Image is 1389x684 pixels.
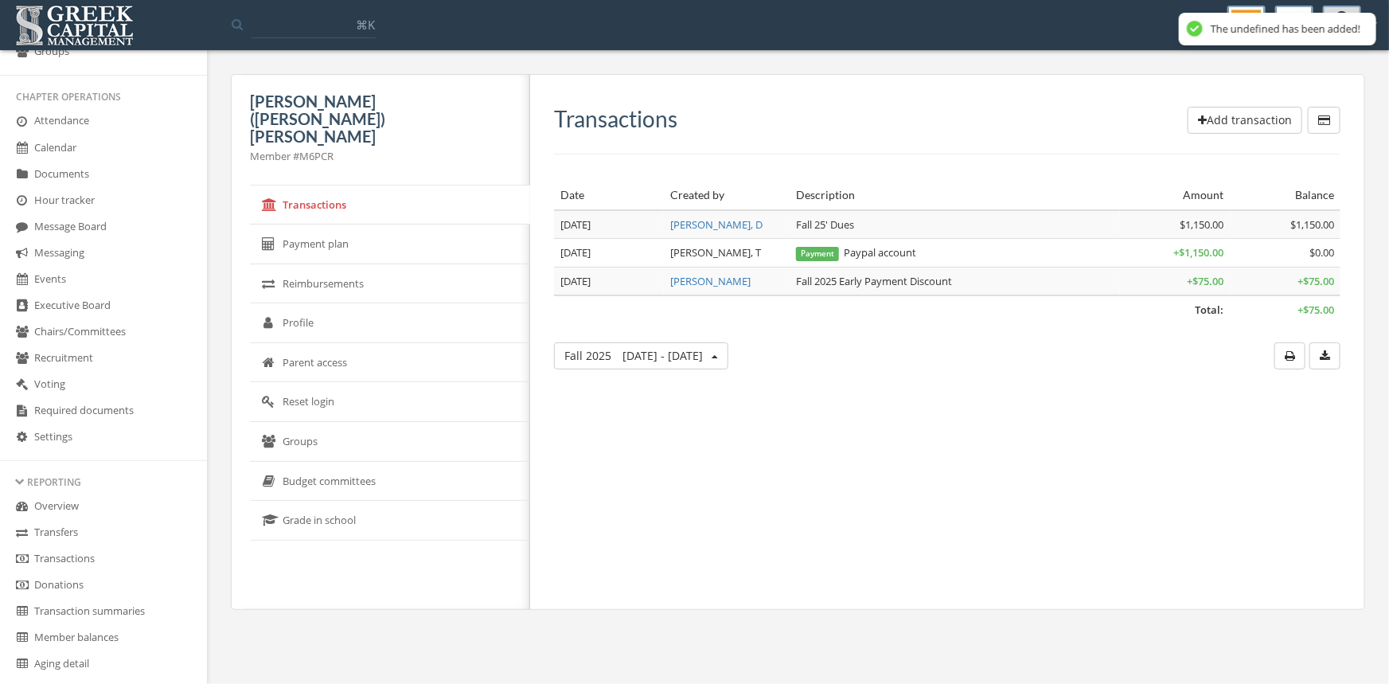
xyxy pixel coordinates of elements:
span: M6PCR [299,149,334,163]
a: Profile [250,303,530,343]
a: Parent access [250,343,530,383]
span: ⌘K [356,17,375,33]
a: Grade in school [250,501,530,541]
span: + $75.00 [1297,274,1334,288]
span: $0.00 [1309,245,1334,260]
a: [PERSON_NAME] [670,274,751,288]
div: Reporting [16,475,191,489]
span: [DATE] - [DATE] [622,348,703,363]
a: [PERSON_NAME], D [670,217,763,232]
span: + $1,150.00 [1174,245,1224,260]
span: $1,150.00 [1290,217,1334,232]
td: [DATE] [554,267,664,295]
div: Date [560,187,657,203]
div: Created by [670,187,783,203]
div: Member # [250,149,511,164]
span: + $75.00 [1297,303,1334,317]
a: Payment plan [250,225,530,264]
span: Fall 25' Dues [796,217,854,232]
a: Groups [250,422,530,462]
span: Paypal account [796,245,916,260]
span: Payment [796,247,839,261]
button: Fall 2025[DATE] - [DATE] [554,342,728,369]
div: The undefined has been added! [1211,22,1360,36]
span: $1,150.00 [1180,217,1224,232]
h3: Transactions [554,107,677,131]
span: [PERSON_NAME], T [670,245,761,260]
span: Fall 2025 Early Payment Discount [796,274,952,288]
div: Amount [1126,187,1223,203]
span: + $75.00 [1188,274,1224,288]
span: Fall 2025 [564,348,703,363]
a: Reset login [250,382,530,422]
td: Total: [554,295,1231,324]
td: [DATE] [554,239,664,268]
a: Reimbursements [250,264,530,304]
a: Budget committees [250,462,530,502]
td: [DATE] [554,210,664,239]
div: Balance [1237,187,1334,203]
div: Description [796,187,1114,203]
button: Add transaction [1188,107,1302,134]
span: [PERSON_NAME] ([PERSON_NAME]) [PERSON_NAME] [250,92,385,146]
a: Transactions [250,186,530,225]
